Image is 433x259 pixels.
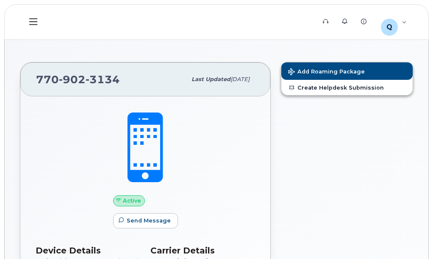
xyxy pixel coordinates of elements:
span: 902 [59,73,86,86]
span: Add Roaming Package [288,68,365,76]
span: 3134 [86,73,120,86]
a: Create Helpdesk Submission [281,80,413,95]
button: Add Roaming Package [281,62,413,80]
span: Active [123,197,141,205]
h3: Device Details [36,245,140,256]
iframe: Messenger Launcher [396,222,427,253]
button: Send Message [113,213,178,228]
span: Last updated [192,76,230,82]
span: [DATE] [230,76,250,82]
h3: Carrier Details [150,245,255,256]
span: 770 [36,73,120,86]
span: Send Message [127,217,171,225]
